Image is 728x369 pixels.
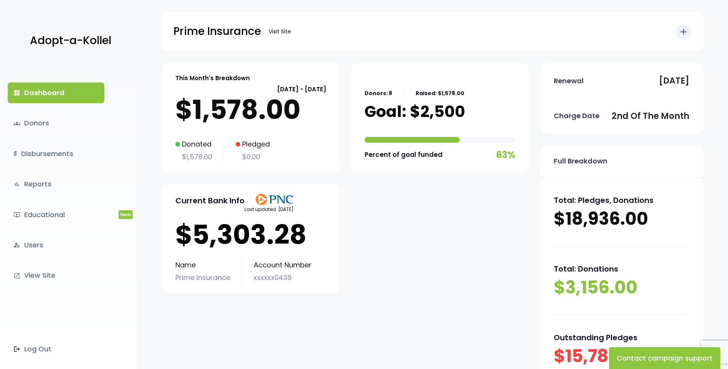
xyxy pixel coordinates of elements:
[8,235,104,255] a: manage_accountsUsers
[554,75,584,87] p: Renewal
[365,149,442,161] p: Percent of goal funded
[13,272,20,279] i: launch
[554,193,689,207] p: Total: Pledges, Donations
[676,24,691,40] button: add
[175,138,212,150] p: Donated
[554,262,689,276] p: Total: Donations
[496,147,515,163] p: 63%
[13,211,20,218] i: ondemand_video
[554,110,599,122] p: Charge Date
[8,82,104,103] a: dashboardDashboard
[554,207,689,231] p: $18,936.00
[175,219,326,250] p: $5,303.28
[612,109,689,124] p: 2nd of the month
[8,143,104,164] a: $Disbursements
[679,27,688,36] i: add
[254,272,312,284] p: xxxxxx0439
[416,89,464,98] p: Raised: $1,578.00
[13,89,20,96] i: dashboard
[365,89,392,98] p: Donors: 8
[119,210,133,219] span: New
[609,347,720,369] button: Contact campaign support
[8,339,104,359] a: Log Out
[8,204,104,225] a: ondemand_videoEducationalNew
[554,155,607,167] p: Full Breakdown
[265,24,295,39] a: Visit Site
[175,272,230,284] p: Prime Insurance
[13,242,20,249] i: manage_accounts
[255,194,294,205] img: PNClogo.svg
[175,259,230,271] p: Name
[365,102,465,121] p: Goal: $2,500
[13,120,20,127] span: groups
[554,344,689,368] p: $15,780.00
[236,138,270,150] p: Pledged
[175,84,326,94] p: [DATE] - [DATE]
[30,31,111,50] p: Adopt-a-Kollel
[8,174,104,194] a: bar_chartReports
[13,148,17,160] i: $
[554,276,689,300] p: $3,156.00
[26,22,111,59] a: Adopt-a-Kollel
[175,151,212,163] p: $1,578.00
[554,331,689,344] p: Outstanding Pledges
[175,194,244,208] p: Current Bank Info
[236,151,270,163] p: $0.00
[254,259,312,271] p: Account Number
[175,73,250,83] p: This Month's Breakdown
[13,181,20,188] i: bar_chart
[8,265,104,286] a: launchView Site
[244,205,294,214] p: Last updated: [DATE]
[173,22,261,41] p: Prime Insurance
[8,113,104,133] a: groupsDonors
[659,73,689,89] p: [DATE]
[175,94,326,125] p: $1,578.00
